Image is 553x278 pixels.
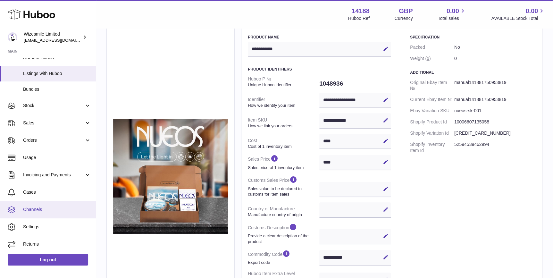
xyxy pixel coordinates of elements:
[491,15,545,21] span: AVAILABLE Stock Total
[248,203,319,220] dt: Country of Manufacture
[438,15,466,21] span: Total sales
[525,7,538,15] span: 0.00
[23,172,84,178] span: Invoicing and Payments
[248,82,318,88] strong: Unique Huboo identifier
[248,247,319,268] dt: Commodity Code
[352,7,370,15] strong: 14188
[410,128,454,139] dt: Shopify Variation Id
[410,94,454,105] dt: Current Ebay Item №
[410,70,536,75] h3: Additional
[454,94,536,105] dd: manual141881750953819
[454,128,536,139] dd: [CREDIT_CARD_NUMBER]
[410,116,454,128] dt: Shopify Product Id
[395,15,413,21] div: Currency
[8,32,17,42] img: internalAdmin-14188@internal.huboo.com
[248,35,391,40] h3: Product Name
[319,77,391,90] dd: 1048936
[23,86,91,92] span: Bundles
[24,31,81,43] div: Wizesmile Limited
[23,71,91,77] span: Listings with Huboo
[410,77,454,94] dt: Original Ebay Item №
[248,103,318,108] strong: How we identify your item
[410,35,536,40] h3: Specification
[23,189,91,195] span: Cases
[248,165,318,171] strong: Sales price of 1 inventory item
[454,42,536,53] dd: No
[248,260,318,265] strong: Export code
[248,114,319,131] dt: Item SKU
[454,77,536,94] dd: manual141881750953819
[23,120,84,126] span: Sales
[348,15,370,21] div: Huboo Ref
[23,241,91,247] span: Returns
[454,139,536,156] dd: 52594539462994
[8,254,88,265] a: Log out
[248,67,391,72] h3: Product Identifiers
[23,103,84,109] span: Stock
[454,116,536,128] dd: 10006607135058
[491,7,545,21] a: 0.00 AVAILABLE Stock Total
[24,38,94,43] span: [EMAIL_ADDRESS][DOMAIN_NAME]
[454,53,536,64] dd: 0
[23,137,84,143] span: Orders
[248,233,318,244] strong: Provide a clear description of the product
[23,206,91,213] span: Channels
[248,123,318,129] strong: How we link your orders
[438,7,466,21] a: 0.00 Total sales
[410,139,454,156] dt: Shopify Inventory Item Id
[248,186,318,197] strong: Sales value to be declared to customs for item sales
[410,42,454,53] dt: Packed
[248,94,319,111] dt: Identifier
[113,119,228,234] img: 1750953818.jpg
[248,135,319,152] dt: Cost
[447,7,459,15] span: 0.00
[248,212,318,218] strong: Manufacture country of origin
[248,73,319,90] dt: Huboo P №
[248,144,318,149] strong: Cost of 1 inventory item
[248,173,319,199] dt: Customs Sales Price
[23,224,91,230] span: Settings
[23,55,91,61] span: Not with Huboo
[23,155,91,161] span: Usage
[248,152,319,173] dt: Sales Price
[454,105,536,116] dd: nueos-sk-001
[410,53,454,64] dt: Weight (g)
[248,220,319,247] dt: Customs Description
[399,7,413,15] strong: GBP
[410,105,454,116] dt: Ebay Variation SKU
